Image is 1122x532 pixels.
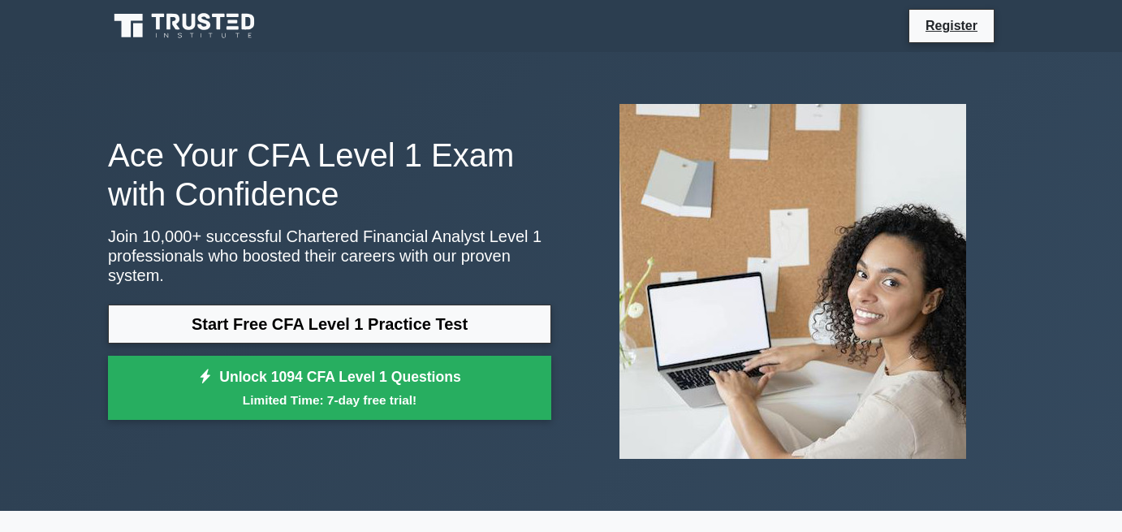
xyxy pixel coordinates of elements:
[128,391,531,409] small: Limited Time: 7-day free trial!
[108,356,551,421] a: Unlock 1094 CFA Level 1 QuestionsLimited Time: 7-day free trial!
[108,136,551,214] h1: Ace Your CFA Level 1 Exam with Confidence
[916,15,987,36] a: Register
[108,227,551,285] p: Join 10,000+ successful Chartered Financial Analyst Level 1 professionals who boosted their caree...
[108,305,551,344] a: Start Free CFA Level 1 Practice Test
